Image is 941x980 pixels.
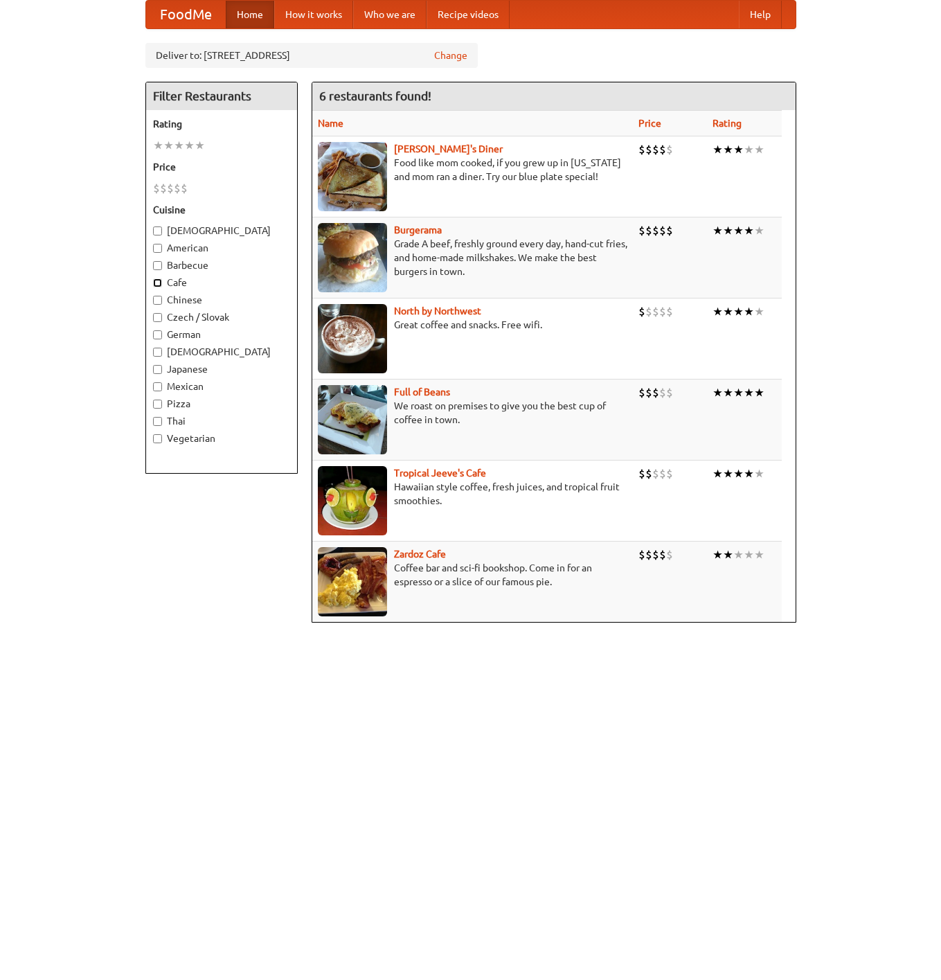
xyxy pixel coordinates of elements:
[659,304,666,319] li: $
[638,223,645,238] li: $
[153,224,290,238] label: [DEMOGRAPHIC_DATA]
[659,466,666,481] li: $
[153,330,162,339] input: German
[645,466,652,481] li: $
[713,142,723,157] li: ★
[394,549,446,560] b: Zardoz Cafe
[744,142,754,157] li: ★
[645,142,652,157] li: $
[319,89,431,103] ng-pluralize: 6 restaurants found!
[744,223,754,238] li: ★
[153,434,162,443] input: Vegetarian
[153,261,162,270] input: Barbecue
[754,223,764,238] li: ★
[274,1,353,28] a: How it works
[153,138,163,153] li: ★
[713,547,723,562] li: ★
[153,345,290,359] label: [DEMOGRAPHIC_DATA]
[652,385,659,400] li: $
[744,385,754,400] li: ★
[153,244,162,253] input: American
[184,138,195,153] li: ★
[645,223,652,238] li: $
[153,117,290,131] h5: Rating
[181,181,188,196] li: $
[145,43,478,68] div: Deliver to: [STREET_ADDRESS]
[153,278,162,287] input: Cafe
[713,223,723,238] li: ★
[318,399,627,427] p: We roast on premises to give you the best cup of coffee in town.
[153,276,290,289] label: Cafe
[153,203,290,217] h5: Cuisine
[638,304,645,319] li: $
[153,181,160,196] li: $
[394,386,450,398] a: Full of Beans
[318,547,387,616] img: zardoz.jpg
[666,466,673,481] li: $
[318,237,627,278] p: Grade A beef, freshly ground every day, hand-cut fries, and home-made milkshakes. We make the bes...
[153,362,290,376] label: Japanese
[666,385,673,400] li: $
[723,547,733,562] li: ★
[754,304,764,319] li: ★
[666,547,673,562] li: $
[645,304,652,319] li: $
[754,547,764,562] li: ★
[754,142,764,157] li: ★
[638,385,645,400] li: $
[744,304,754,319] li: ★
[666,223,673,238] li: $
[153,226,162,235] input: [DEMOGRAPHIC_DATA]
[394,143,503,154] a: [PERSON_NAME]'s Diner
[713,304,723,319] li: ★
[153,365,162,374] input: Japanese
[659,385,666,400] li: $
[153,310,290,324] label: Czech / Slovak
[713,385,723,400] li: ★
[318,118,343,129] a: Name
[394,305,481,317] a: North by Northwest
[153,160,290,174] h5: Price
[733,142,744,157] li: ★
[733,547,744,562] li: ★
[739,1,782,28] a: Help
[754,385,764,400] li: ★
[427,1,510,28] a: Recipe videos
[318,466,387,535] img: jeeves.jpg
[659,223,666,238] li: $
[318,561,627,589] p: Coffee bar and sci-fi bookshop. Come in for an espresso or a slice of our famous pie.
[318,156,627,184] p: Food like mom cooked, if you grew up in [US_STATE] and mom ran a diner. Try our blue plate special!
[723,142,733,157] li: ★
[153,241,290,255] label: American
[733,223,744,238] li: ★
[666,142,673,157] li: $
[723,466,733,481] li: ★
[723,385,733,400] li: ★
[638,547,645,562] li: $
[153,313,162,322] input: Czech / Slovak
[733,466,744,481] li: ★
[163,138,174,153] li: ★
[394,224,442,235] a: Burgerama
[174,181,181,196] li: $
[652,547,659,562] li: $
[174,138,184,153] li: ★
[153,348,162,357] input: [DEMOGRAPHIC_DATA]
[638,466,645,481] li: $
[318,480,627,508] p: Hawaiian style coffee, fresh juices, and tropical fruit smoothies.
[153,328,290,341] label: German
[659,547,666,562] li: $
[638,142,645,157] li: $
[652,223,659,238] li: $
[318,304,387,373] img: north.jpg
[645,547,652,562] li: $
[744,547,754,562] li: ★
[153,417,162,426] input: Thai
[394,467,486,479] b: Tropical Jeeve's Cafe
[146,1,226,28] a: FoodMe
[153,414,290,428] label: Thai
[153,380,290,393] label: Mexican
